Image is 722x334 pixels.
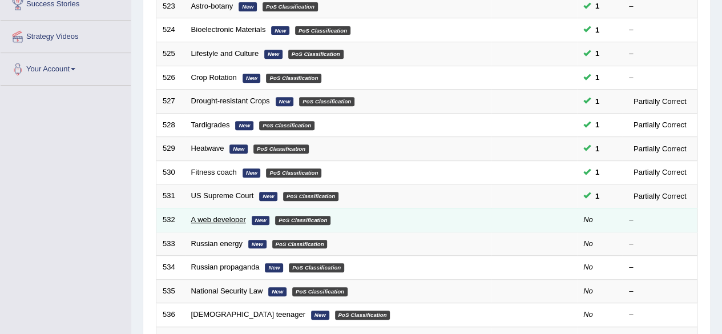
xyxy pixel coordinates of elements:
[265,263,283,272] em: New
[156,90,185,114] td: 527
[629,119,691,131] div: Partially Correct
[268,287,287,296] em: New
[191,2,233,10] a: Astro-botany
[629,95,691,107] div: Partially Correct
[156,232,185,256] td: 533
[629,1,691,12] div: –
[583,215,593,224] em: No
[276,97,294,106] em: New
[1,53,131,82] a: Your Account
[156,66,185,90] td: 526
[156,18,185,42] td: 524
[259,121,314,130] em: PoS Classification
[191,25,266,34] a: Bioelectronic Materials
[191,215,246,224] a: A web developer
[191,263,260,271] a: Russian propaganda
[629,215,691,226] div: –
[629,239,691,250] div: –
[191,239,243,248] a: Russian energy
[591,143,604,155] span: You can still take this question
[271,26,289,35] em: New
[629,73,691,83] div: –
[629,49,691,59] div: –
[629,286,691,297] div: –
[156,184,185,208] td: 531
[591,95,604,107] span: You can still take this question
[191,73,237,82] a: Crop Rotation
[583,287,593,295] em: No
[252,216,270,225] em: New
[191,287,263,295] a: National Security Law
[311,311,329,320] em: New
[629,190,691,202] div: Partially Correct
[266,168,321,178] em: PoS Classification
[292,287,348,296] em: PoS Classification
[253,144,309,154] em: PoS Classification
[272,240,328,249] em: PoS Classification
[289,263,344,272] em: PoS Classification
[264,50,283,59] em: New
[629,25,691,35] div: –
[156,303,185,327] td: 536
[583,239,593,248] em: No
[583,310,593,319] em: No
[259,192,277,201] em: New
[248,240,267,249] em: New
[591,71,604,83] span: You can still take this question
[156,208,185,232] td: 532
[243,168,261,178] em: New
[229,144,248,154] em: New
[156,113,185,137] td: 528
[243,74,261,83] em: New
[191,168,237,176] a: Fitness coach
[156,256,185,280] td: 534
[156,160,185,184] td: 530
[275,216,330,225] em: PoS Classification
[288,50,344,59] em: PoS Classification
[191,310,305,319] a: [DEMOGRAPHIC_DATA] teenager
[191,96,270,105] a: Drought-resistant Crops
[591,24,604,36] span: You can still take this question
[295,26,350,35] em: PoS Classification
[239,2,257,11] em: New
[283,192,338,201] em: PoS Classification
[591,47,604,59] span: You can still take this question
[156,279,185,303] td: 535
[591,119,604,131] span: You can still take this question
[335,311,390,320] em: PoS Classification
[1,21,131,49] a: Strategy Videos
[156,42,185,66] td: 525
[191,191,254,200] a: US Supreme Court
[263,2,318,11] em: PoS Classification
[583,263,593,271] em: No
[591,166,604,178] span: You can still take this question
[235,121,253,130] em: New
[191,120,230,129] a: Tardigrades
[629,143,691,155] div: Partially Correct
[629,166,691,178] div: Partially Correct
[629,262,691,273] div: –
[191,144,224,152] a: Heatwave
[299,97,354,106] em: PoS Classification
[629,309,691,320] div: –
[156,137,185,161] td: 529
[591,190,604,202] span: You can still take this question
[266,74,321,83] em: PoS Classification
[191,49,259,58] a: Lifestyle and Culture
